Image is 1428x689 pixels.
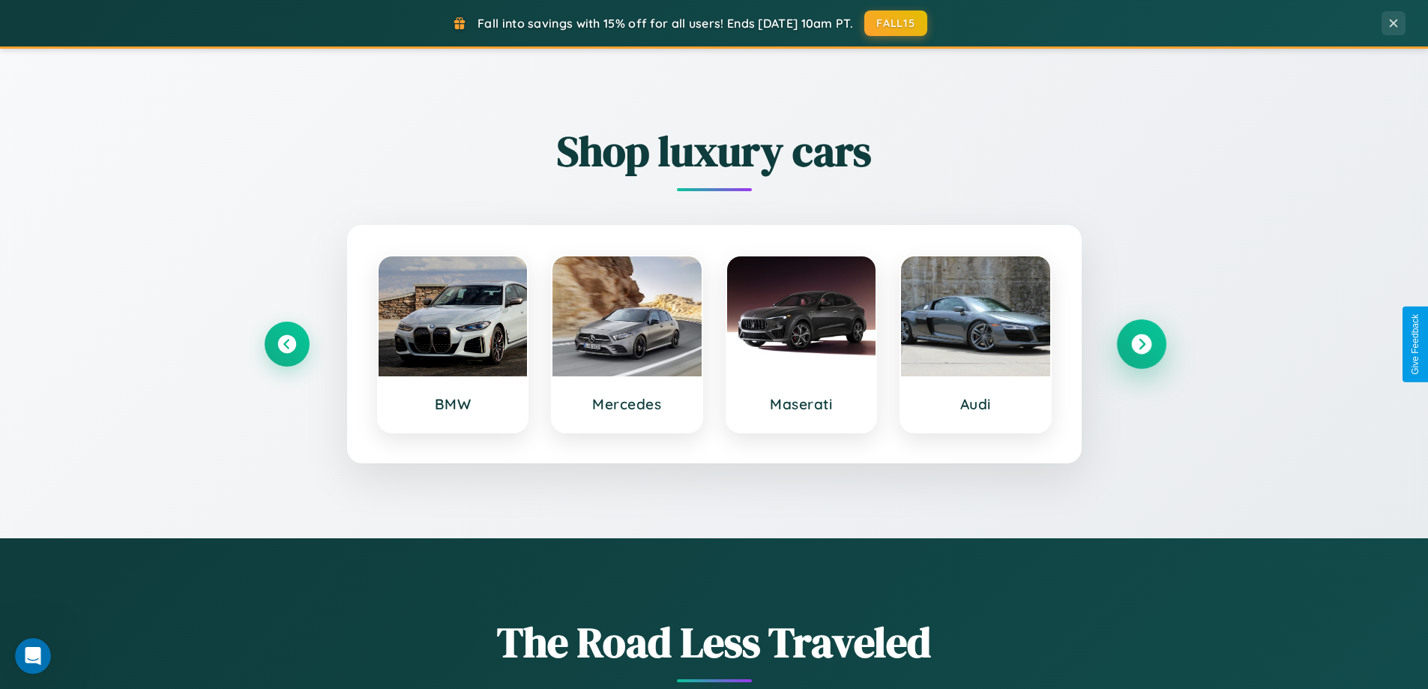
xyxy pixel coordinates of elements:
[916,395,1035,413] h3: Audi
[1410,314,1421,375] div: Give Feedback
[394,395,513,413] h3: BMW
[265,613,1164,671] h1: The Road Less Traveled
[864,10,927,36] button: FALL15
[15,638,51,674] iframe: Intercom live chat
[477,16,853,31] span: Fall into savings with 15% off for all users! Ends [DATE] 10am PT.
[265,122,1164,180] h2: Shop luxury cars
[742,395,861,413] h3: Maserati
[567,395,687,413] h3: Mercedes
